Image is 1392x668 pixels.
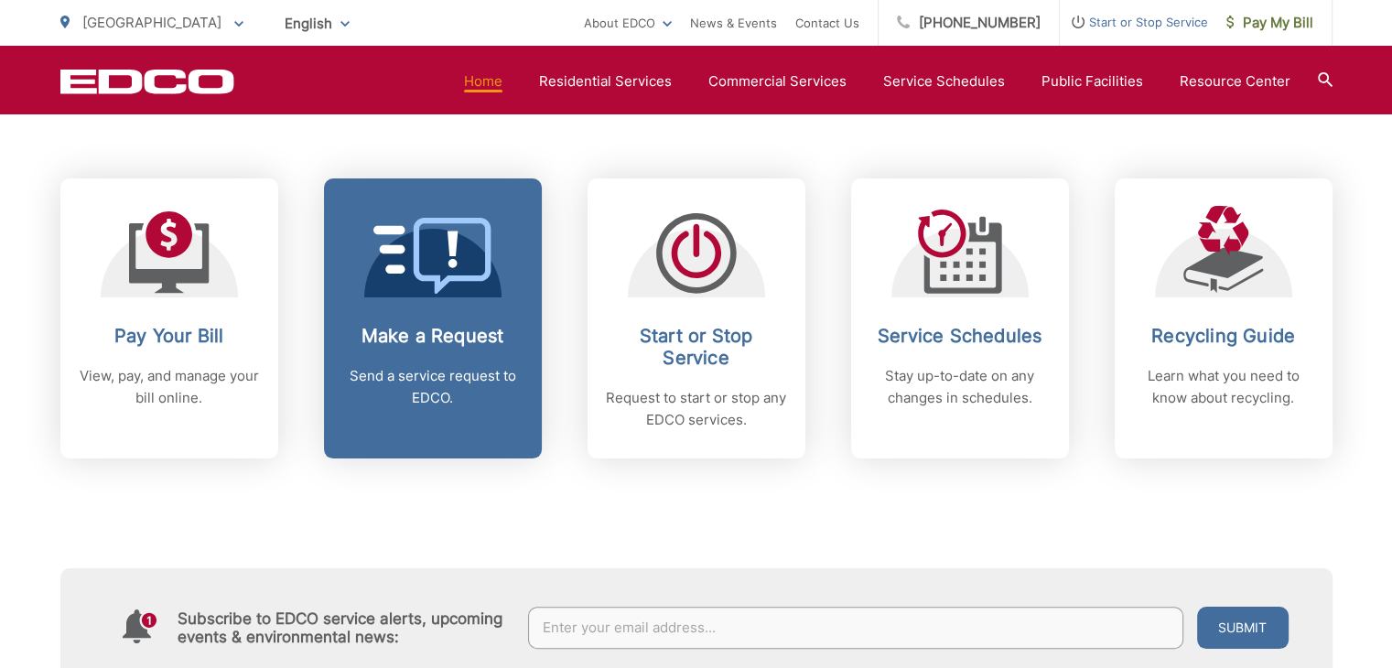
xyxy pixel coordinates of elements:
a: News & Events [690,12,777,34]
span: [GEOGRAPHIC_DATA] [82,14,221,31]
h2: Service Schedules [869,325,1051,347]
p: Request to start or stop any EDCO services. [606,387,787,431]
a: Make a Request Send a service request to EDCO. [324,178,542,458]
a: Home [464,70,502,92]
h2: Start or Stop Service [606,325,787,369]
input: Enter your email address... [528,607,1183,649]
h2: Make a Request [342,325,523,347]
h4: Subscribe to EDCO service alerts, upcoming events & environmental news: [178,609,511,646]
h2: Recycling Guide [1133,325,1314,347]
p: Send a service request to EDCO. [342,365,523,409]
a: Public Facilities [1041,70,1143,92]
span: Pay My Bill [1226,12,1313,34]
a: Service Schedules [883,70,1005,92]
p: View, pay, and manage your bill online. [79,365,260,409]
button: Submit [1197,607,1289,649]
a: Service Schedules Stay up-to-date on any changes in schedules. [851,178,1069,458]
a: Pay Your Bill View, pay, and manage your bill online. [60,178,278,458]
p: Stay up-to-date on any changes in schedules. [869,365,1051,409]
a: Recycling Guide Learn what you need to know about recycling. [1115,178,1333,458]
a: Resource Center [1180,70,1290,92]
a: Residential Services [539,70,672,92]
p: Learn what you need to know about recycling. [1133,365,1314,409]
a: EDCD logo. Return to the homepage. [60,69,234,94]
a: Contact Us [795,12,859,34]
h2: Pay Your Bill [79,325,260,347]
span: English [271,7,363,39]
a: About EDCO [584,12,672,34]
a: Commercial Services [708,70,847,92]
